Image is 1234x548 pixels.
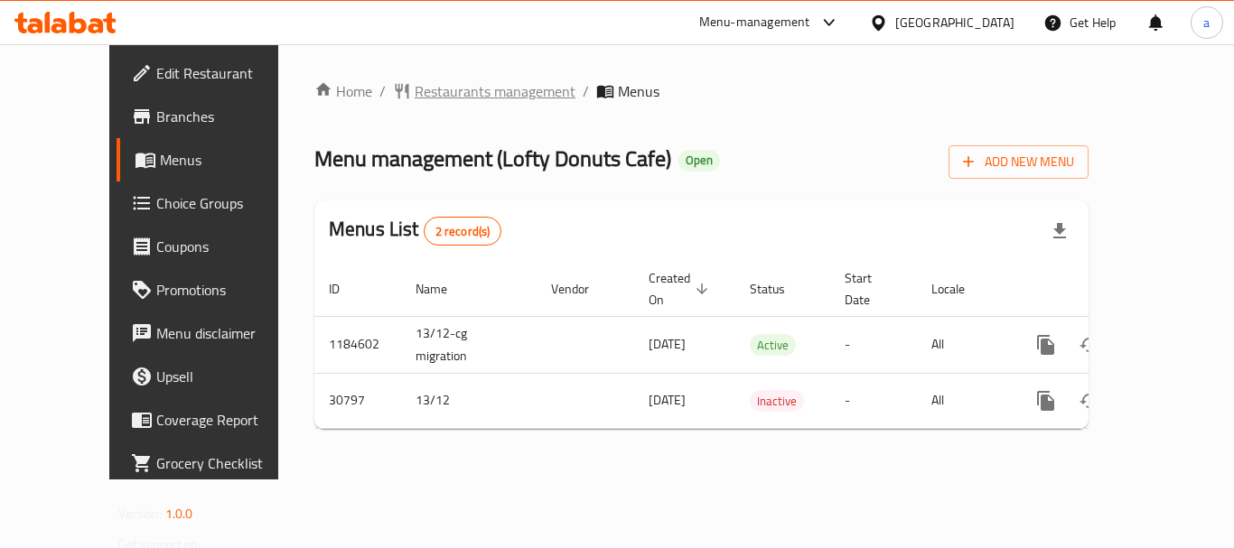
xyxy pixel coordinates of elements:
span: Restaurants management [415,80,575,102]
span: ID [329,278,363,300]
th: Actions [1010,262,1212,317]
span: Status [750,278,809,300]
span: 2 record(s) [425,223,501,240]
div: Menu-management [699,12,810,33]
div: [GEOGRAPHIC_DATA] [895,13,1014,33]
a: Restaurants management [393,80,575,102]
a: Coverage Report [117,398,315,441]
span: Menu disclaimer [156,322,301,344]
button: more [1024,379,1068,423]
span: Vendor [551,278,612,300]
span: Grocery Checklist [156,452,301,474]
span: 1.0.0 [165,502,193,525]
span: Locale [931,278,988,300]
td: All [917,316,1010,373]
span: Created On [649,267,714,311]
table: enhanced table [314,262,1212,429]
span: Inactive [750,391,804,412]
div: Inactive [750,390,804,412]
a: Menu disclaimer [117,311,315,355]
span: Active [750,335,796,356]
li: / [583,80,589,102]
a: Grocery Checklist [117,441,315,485]
span: Branches [156,106,301,127]
li: / [379,80,386,102]
button: more [1024,323,1068,367]
span: Start Date [845,267,895,311]
span: Menus [160,149,301,171]
button: Add New Menu [949,145,1089,179]
span: Choice Groups [156,192,301,214]
button: Change Status [1068,323,1111,367]
div: Export file [1038,209,1081,253]
td: - [830,373,917,428]
a: Upsell [117,355,315,398]
span: Coupons [156,236,301,257]
a: Promotions [117,268,315,311]
span: Version: [118,502,163,525]
td: All [917,373,1010,428]
td: 1184602 [314,316,401,373]
a: Menus [117,138,315,181]
td: 30797 [314,373,401,428]
div: Open [678,150,720,172]
div: Active [750,334,796,356]
a: Home [314,80,372,102]
span: Add New Menu [963,151,1074,173]
td: 13/12-cg migration [401,316,537,373]
span: Open [678,153,720,168]
span: Menus [618,80,659,102]
div: Total records count [424,217,502,246]
button: Change Status [1068,379,1111,423]
span: Menu management ( Lofty Donuts Cafe ) [314,138,671,179]
nav: breadcrumb [314,80,1089,102]
span: a [1203,13,1210,33]
span: Upsell [156,366,301,387]
a: Branches [117,95,315,138]
span: [DATE] [649,332,686,356]
td: - [830,316,917,373]
span: [DATE] [649,388,686,412]
a: Coupons [117,225,315,268]
td: 13/12 [401,373,537,428]
span: Edit Restaurant [156,62,301,84]
a: Choice Groups [117,181,315,225]
h2: Menus List [329,216,501,246]
span: Promotions [156,279,301,301]
span: Name [416,278,471,300]
span: Coverage Report [156,409,301,431]
a: Edit Restaurant [117,51,315,95]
